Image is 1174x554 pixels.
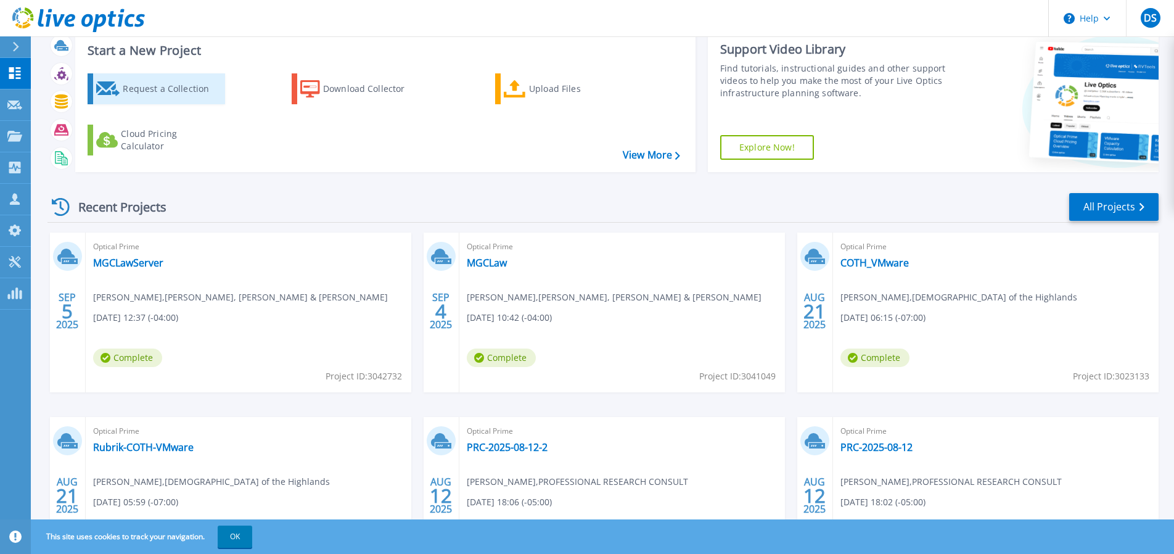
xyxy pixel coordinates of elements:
span: [PERSON_NAME] , PROFESSIONAL RESEARCH CONSULT [467,475,688,489]
div: Recent Projects [47,192,183,222]
span: Optical Prime [93,240,404,254]
span: [PERSON_NAME] , PROFESSIONAL RESEARCH CONSULT [840,475,1062,489]
span: 21 [56,490,78,501]
a: All Projects [1069,193,1159,221]
a: Rubrik-COTH-VMware [93,441,194,453]
span: [DATE] 05:59 (-07:00) [93,495,178,509]
a: COTH_VMware [840,257,909,269]
span: 5 [62,306,73,316]
div: Download Collector [323,76,422,101]
div: AUG 2025 [803,289,826,334]
span: [PERSON_NAME] , [PERSON_NAME], [PERSON_NAME] & [PERSON_NAME] [467,291,761,304]
span: 4 [435,306,446,316]
span: Complete [93,349,162,367]
a: View More [623,149,680,161]
div: Find tutorials, instructional guides and other support videos to help you make the most of your L... [720,62,950,99]
span: 21 [803,306,826,316]
span: [PERSON_NAME] , [DEMOGRAPHIC_DATA] of the Highlands [840,291,1077,304]
span: [DATE] 12:37 (-04:00) [93,311,178,325]
span: Optical Prime [93,424,404,438]
div: Upload Files [529,76,628,101]
div: Cloud Pricing Calculator [121,128,220,152]
span: [DATE] 18:02 (-05:00) [840,495,926,509]
a: Upload Files [495,73,633,104]
span: Optical Prime [840,424,1151,438]
a: Cloud Pricing Calculator [88,125,225,155]
span: 12 [803,490,826,501]
span: Project ID: 3041049 [699,370,776,383]
a: Request a Collection [88,73,225,104]
a: MGCLawServer [93,257,163,269]
a: Download Collector [292,73,429,104]
span: Optical Prime [840,240,1151,254]
span: [PERSON_NAME] , [DEMOGRAPHIC_DATA] of the Highlands [93,475,330,489]
a: PRC-2025-08-12 [840,441,913,453]
span: DS [1144,13,1157,23]
button: OK [218,526,252,548]
h3: Start a New Project [88,44,679,57]
div: SEP 2025 [55,289,79,334]
span: Project ID: 3042732 [326,370,402,383]
div: AUG 2025 [803,473,826,518]
a: Explore Now! [720,135,814,160]
span: This site uses cookies to track your navigation. [34,526,252,548]
span: Optical Prime [467,424,778,438]
span: [DATE] 10:42 (-04:00) [467,311,552,325]
div: SEP 2025 [429,289,453,334]
span: Complete [467,349,536,367]
span: [DATE] 06:15 (-07:00) [840,311,926,325]
span: Optical Prime [467,240,778,254]
div: AUG 2025 [55,473,79,518]
a: PRC-2025-08-12-2 [467,441,548,453]
div: Support Video Library [720,41,950,57]
div: AUG 2025 [429,473,453,518]
a: MGCLaw [467,257,507,269]
span: 12 [430,490,452,501]
div: Request a Collection [123,76,221,101]
span: Complete [840,349,909,367]
span: Project ID: 3023133 [1073,370,1149,383]
span: [PERSON_NAME] , [PERSON_NAME], [PERSON_NAME] & [PERSON_NAME] [93,291,388,304]
span: [DATE] 18:06 (-05:00) [467,495,552,509]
